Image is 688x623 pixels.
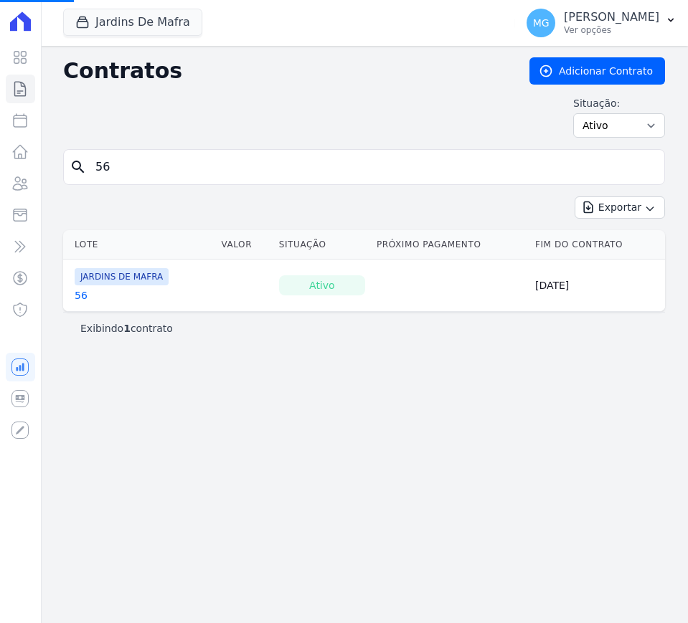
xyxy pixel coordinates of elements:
th: Situação [273,230,371,260]
th: Próximo Pagamento [371,230,529,260]
label: Situação: [573,96,665,110]
b: 1 [123,323,131,334]
button: MG [PERSON_NAME] Ver opções [515,3,688,43]
p: Ver opções [564,24,659,36]
i: search [70,158,87,176]
span: MG [533,18,550,28]
h2: Contratos [63,58,506,84]
a: Adicionar Contrato [529,57,665,85]
td: [DATE] [529,260,665,312]
input: Buscar por nome do lote [87,153,659,181]
a: 56 [75,288,88,303]
p: [PERSON_NAME] [564,10,659,24]
th: Lote [63,230,215,260]
th: Fim do Contrato [529,230,665,260]
p: Exibindo contrato [80,321,173,336]
button: Jardins De Mafra [63,9,202,36]
th: Valor [215,230,273,260]
div: Ativo [279,275,365,295]
button: Exportar [575,196,665,219]
span: JARDINS DE MAFRA [75,268,169,285]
